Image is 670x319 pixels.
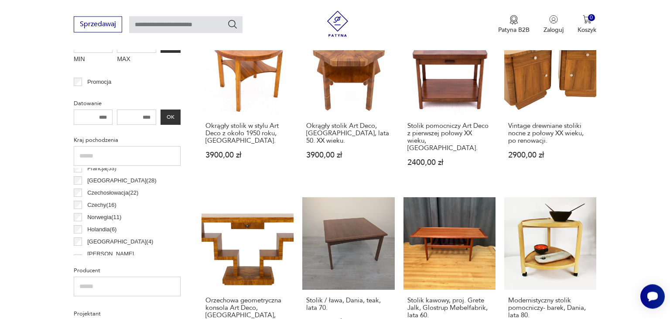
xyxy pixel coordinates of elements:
[544,26,564,34] p: Zaloguj
[403,23,496,183] a: Stolik pomocniczy Art Deco z pierwszej połowy XX wieku, Polska.Stolik pomocniczy Art Deco z pierw...
[588,14,595,21] div: 0
[508,151,592,159] p: 2900,00 zł
[87,225,116,234] p: Holandia ( 6 )
[306,297,390,312] h3: Stolik / ława, Dania, teak, lata 70.
[498,15,530,34] button: Patyna B2B
[640,284,665,309] iframe: Smartsupp widget button
[544,15,564,34] button: Zaloguj
[202,23,294,183] a: Okrągły stolik w stylu Art Deco z około 1950 roku, Polska.Okrągły stolik w stylu Art Deco z około...
[74,135,181,145] p: Kraj pochodzenia
[74,53,113,67] label: MIN
[87,237,153,247] p: [GEOGRAPHIC_DATA] ( 4 )
[74,16,122,32] button: Sprzedawaj
[87,213,121,222] p: Norwegia ( 11 )
[205,122,290,144] h3: Okrągły stolik w stylu Art Deco z około 1950 roku, [GEOGRAPHIC_DATA].
[549,15,558,24] img: Ikonka użytkownika
[578,15,596,34] button: 0Koszyk
[87,77,111,87] p: Promocja
[227,19,238,29] button: Szukaj
[74,22,122,28] a: Sprzedawaj
[498,26,530,34] p: Patyna B2B
[117,53,156,67] label: MAX
[87,200,116,210] p: Czechy ( 16 )
[161,110,181,125] button: OK
[87,249,181,268] p: [PERSON_NAME]. [GEOGRAPHIC_DATA] ( 3 )
[87,164,116,173] p: Francja ( 53 )
[407,297,492,319] h3: Stolik kawowy, proj. Grete Jalk, Glostrup Møbelfabrik, lata 60.
[508,297,592,319] h3: Modernistyczny stolik pomocniczy- barek, Dania, lata 80.
[508,122,592,144] h3: Vintage drewniane stoliki nocne z połowy XX wieku, po renowacji.
[74,309,181,319] p: Projektant
[509,15,518,24] img: Ikona medalu
[407,159,492,166] p: 2400,00 zł
[583,15,591,24] img: Ikona koszyka
[306,122,390,144] h3: Okrągły stolik Art Deco, [GEOGRAPHIC_DATA], lata 50. XX wieku.
[498,15,530,34] a: Ikona medaluPatyna B2B
[74,266,181,275] p: Producent
[74,99,181,108] p: Datowanie
[325,10,351,37] img: Patyna - sklep z meblami i dekoracjami vintage
[87,188,138,198] p: Czechosłowacja ( 22 )
[205,151,290,159] p: 3900,00 zł
[87,176,156,185] p: [GEOGRAPHIC_DATA] ( 28 )
[306,151,390,159] p: 3900,00 zł
[504,23,596,183] a: Vintage drewniane stoliki nocne z połowy XX wieku, po renowacji.Vintage drewniane stoliki nocne z...
[302,23,394,183] a: Okrągły stolik Art Deco, Polska, lata 50. XX wieku.Okrągły stolik Art Deco, [GEOGRAPHIC_DATA], la...
[407,122,492,152] h3: Stolik pomocniczy Art Deco z pierwszej połowy XX wieku, [GEOGRAPHIC_DATA].
[578,26,596,34] p: Koszyk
